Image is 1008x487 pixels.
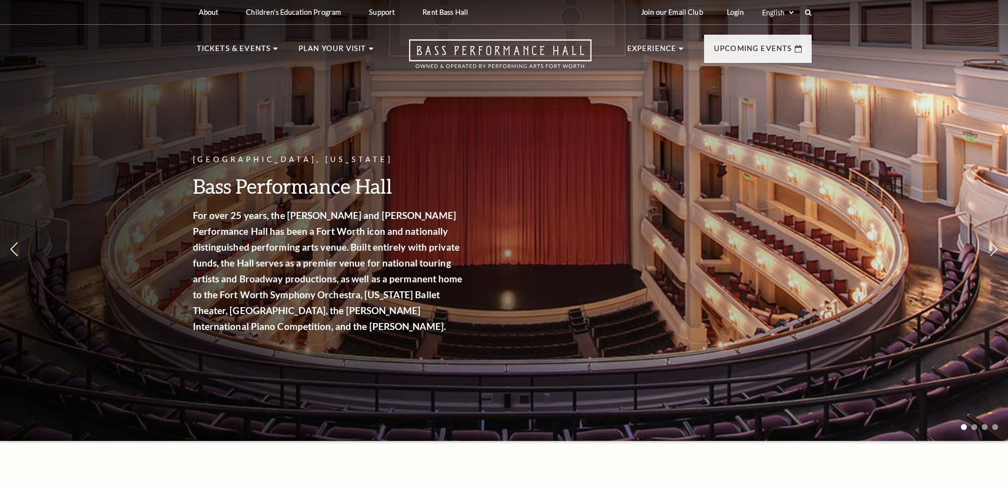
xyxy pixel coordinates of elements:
[714,43,792,60] p: Upcoming Events
[369,8,395,16] p: Support
[760,8,795,17] select: Select:
[193,210,463,332] strong: For over 25 years, the [PERSON_NAME] and [PERSON_NAME] Performance Hall has been a Fort Worth ico...
[199,8,219,16] p: About
[298,43,366,60] p: Plan Your Visit
[422,8,468,16] p: Rent Bass Hall
[193,173,466,199] h3: Bass Performance Hall
[193,154,466,166] p: [GEOGRAPHIC_DATA], [US_STATE]
[627,43,677,60] p: Experience
[197,43,271,60] p: Tickets & Events
[246,8,341,16] p: Children's Education Program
